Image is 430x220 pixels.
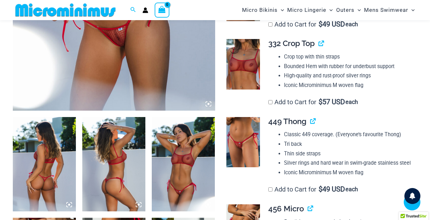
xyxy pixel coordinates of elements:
[286,2,334,18] a: Micro LingerieMenu ToggleMenu Toggle
[268,117,306,126] span: 449 Thong
[336,2,354,18] span: Outers
[155,3,169,17] a: View Shopping Cart, empty
[268,98,358,106] label: Add to Cart for
[345,186,358,192] span: each
[345,21,358,27] span: each
[319,186,345,192] span: 49 USD
[364,2,408,18] span: Mens Swimwear
[268,22,272,27] input: Add to Cart for$49 USD each
[284,168,412,177] li: Iconic Microminimus M woven flag
[284,52,412,62] li: Crop top with thin straps
[130,6,136,14] a: Search icon link
[284,71,412,81] li: High-quality and rust-proof silver rings
[408,2,415,18] span: Menu Toggle
[226,39,260,89] img: Summer Storm Red 332 Crop Top
[142,7,148,13] a: Account icon link
[152,117,215,212] img: Summer Storm Red 332 Crop Top 449 Thong
[326,2,333,18] span: Menu Toggle
[278,2,284,18] span: Menu Toggle
[226,117,260,167] img: Summer Storm Red 449 Thong
[354,2,361,18] span: Menu Toggle
[284,149,412,159] li: Thin side straps
[362,2,416,18] a: Mens SwimwearMenu ToggleMenu Toggle
[268,20,358,28] label: Add to Cart for
[268,185,358,193] label: Add to Cart for
[319,21,345,27] span: 49 USD
[268,204,304,213] span: 456 Micro
[242,2,278,18] span: Micro Bikinis
[284,62,412,71] li: Bounded Hem with rubber for underbust support
[268,187,272,192] input: Add to Cart for$49 USD each
[287,2,326,18] span: Micro Lingerie
[284,158,412,168] li: Silver rings and hard wear in swim-grade stainless steel
[319,99,345,105] span: 57 USD
[268,39,315,48] span: 332 Crop Top
[82,117,145,212] img: Summer Storm Red 332 Crop Top 449 Thong
[13,3,118,17] img: MM SHOP LOGO FLAT
[284,139,412,149] li: Tri back
[335,2,362,18] a: OutersMenu ToggleMenu Toggle
[319,20,322,28] span: $
[319,98,322,106] span: $
[284,81,412,90] li: Iconic Microminimus M woven flag
[345,99,358,105] span: each
[268,100,272,104] input: Add to Cart for$57 USD each
[13,117,76,212] img: Summer Storm Red 332 Crop Top 449 Thong
[319,185,322,193] span: $
[240,2,286,18] a: Micro BikinisMenu ToggleMenu Toggle
[239,1,417,19] nav: Site Navigation
[284,130,412,139] li: Classic 449 coverage. (Everyone’s favourite Thong)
